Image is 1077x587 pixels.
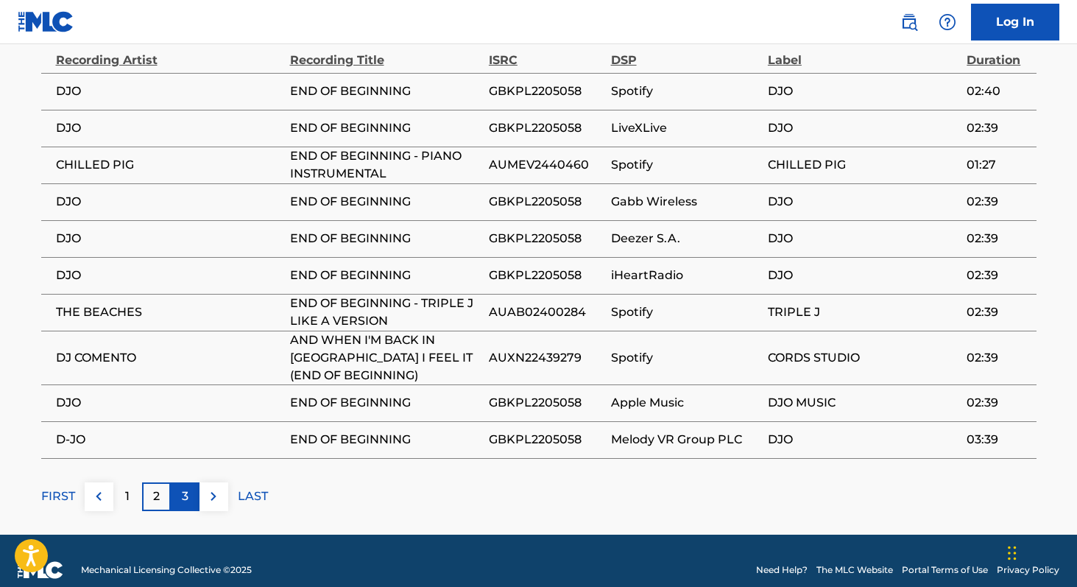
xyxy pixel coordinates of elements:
img: left [90,488,107,505]
img: MLC Logo [18,11,74,32]
span: Mechanical Licensing Collective © 2025 [81,563,252,577]
span: 02:39 [967,394,1028,412]
span: 02:39 [967,303,1028,321]
span: END OF BEGINNING [290,267,481,284]
span: DJO [768,267,959,284]
p: 2 [153,488,160,505]
span: Spotify [611,82,760,100]
a: Privacy Policy [997,563,1059,577]
span: GBKPL2205058 [489,230,604,247]
span: GBKPL2205058 [489,431,604,449]
p: LAST [238,488,268,505]
span: Spotify [611,156,760,174]
span: END OF BEGINNING - PIANO INSTRUMENTAL [290,147,481,183]
span: DJ COMENTO [56,349,283,367]
iframe: Chat Widget [1003,516,1077,587]
span: DJO [56,82,283,100]
a: Portal Terms of Use [902,563,988,577]
span: 02:39 [967,119,1028,137]
span: Spotify [611,349,760,367]
span: AUAB02400284 [489,303,604,321]
div: Help [933,7,962,37]
span: Melody VR Group PLC [611,431,760,449]
div: Drag [1008,531,1017,575]
span: DJO [56,267,283,284]
span: END OF BEGINNING [290,119,481,137]
span: END OF BEGINNING [290,230,481,247]
span: GBKPL2205058 [489,193,604,211]
img: right [205,488,222,505]
span: GBKPL2205058 [489,82,604,100]
p: FIRST [41,488,75,505]
span: END OF BEGINNING [290,82,481,100]
span: DJO [56,394,283,412]
span: 03:39 [967,431,1028,449]
span: DJO [56,230,283,247]
span: Gabb Wireless [611,193,760,211]
img: logo [18,561,63,579]
div: DSP [611,36,760,69]
img: help [939,13,956,31]
span: DJO [56,119,283,137]
a: Need Help? [756,563,808,577]
span: LiveXLive [611,119,760,137]
span: THE BEACHES [56,303,283,321]
span: 02:39 [967,267,1028,284]
span: DJO [768,230,959,247]
div: Recording Artist [56,36,283,69]
span: DJO [768,82,959,100]
span: END OF BEGINNING [290,394,481,412]
span: Apple Music [611,394,760,412]
p: 3 [182,488,188,505]
span: CHILLED PIG [56,156,283,174]
img: search [900,13,918,31]
span: DJO [768,193,959,211]
span: CHILLED PIG [768,156,959,174]
span: GBKPL2205058 [489,119,604,137]
span: 02:39 [967,230,1028,247]
span: END OF BEGINNING [290,431,481,449]
span: 02:39 [967,349,1028,367]
div: ISRC [489,36,604,69]
span: DJO [768,431,959,449]
span: GBKPL2205058 [489,267,604,284]
p: 1 [125,488,130,505]
div: Recording Title [290,36,481,69]
span: 02:39 [967,193,1028,211]
span: AUXN22439279 [489,349,604,367]
span: iHeartRadio [611,267,760,284]
span: DJO [56,193,283,211]
span: 02:40 [967,82,1028,100]
span: END OF BEGINNING [290,193,481,211]
span: CORDS STUDIO [768,349,959,367]
div: Label [768,36,959,69]
span: AUMEV2440460 [489,156,604,174]
span: TRIPLE J [768,303,959,321]
a: Public Search [894,7,924,37]
div: Duration [967,36,1028,69]
span: GBKPL2205058 [489,394,604,412]
span: DJO [768,119,959,137]
span: END OF BEGINNING - TRIPLE J LIKE A VERSION [290,295,481,330]
span: AND WHEN I'M BACK IN [GEOGRAPHIC_DATA] I FEEL IT (END OF BEGINNING) [290,331,481,384]
span: 01:27 [967,156,1028,174]
span: D-JO [56,431,283,449]
span: Deezer S.A. [611,230,760,247]
a: Log In [971,4,1059,41]
a: The MLC Website [816,563,893,577]
span: DJO MUSIC [768,394,959,412]
span: Spotify [611,303,760,321]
